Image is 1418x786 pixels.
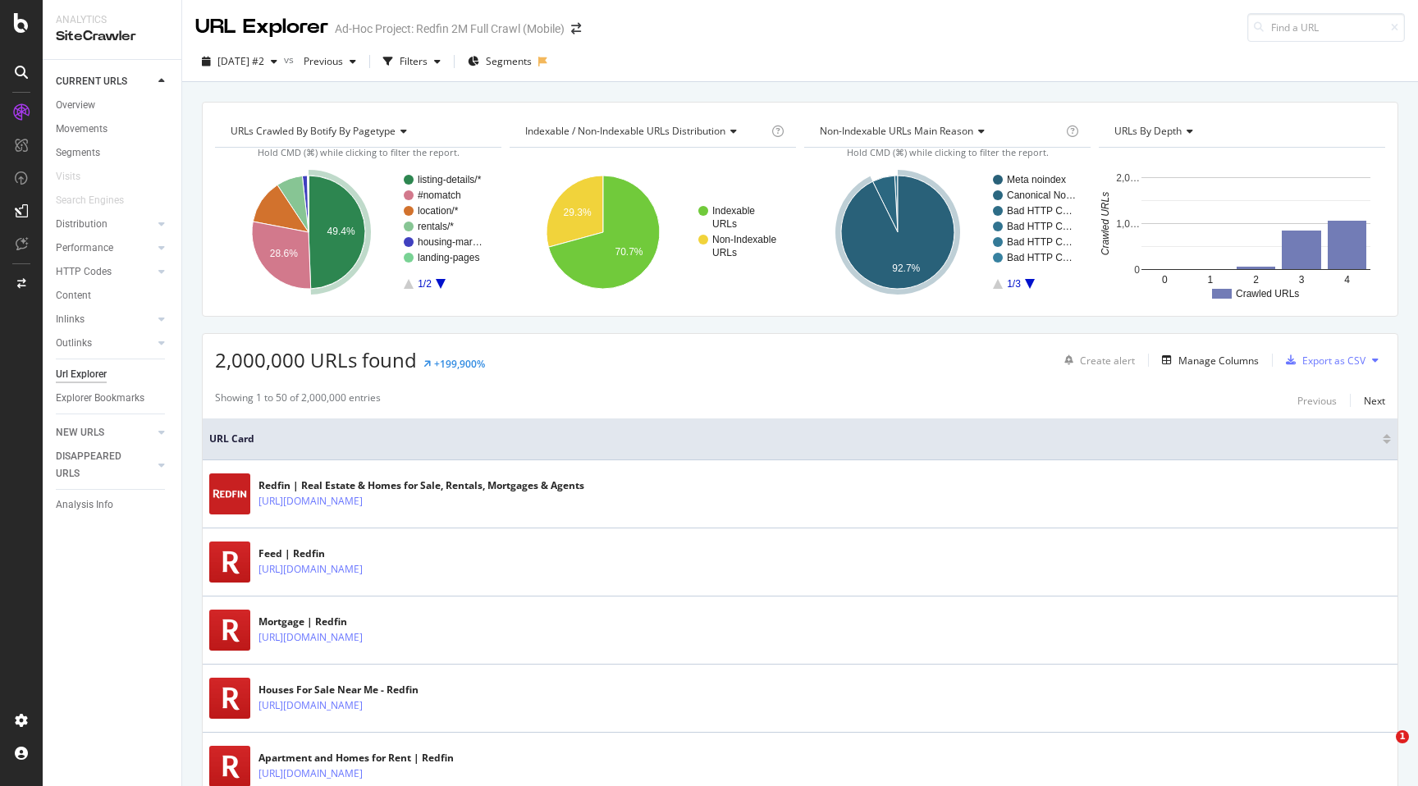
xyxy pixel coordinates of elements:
span: 2025 Aug. 22nd #2 [217,54,264,68]
a: Analysis Info [56,496,170,514]
svg: A chart. [804,161,1091,304]
text: #nomatch [418,190,461,201]
a: Distribution [56,216,153,233]
text: 3 [1299,274,1305,286]
div: Movements [56,121,107,138]
a: Explorer Bookmarks [56,390,170,407]
div: NEW URLS [56,424,104,441]
div: Url Explorer [56,366,107,383]
div: Mortgage | Redfin [258,615,398,629]
a: CURRENT URLS [56,73,153,90]
a: HTTP Codes [56,263,153,281]
img: main image [209,610,250,651]
text: location/* [418,205,459,217]
div: Next [1364,394,1385,408]
button: Previous [297,48,363,75]
div: +199,900% [434,357,485,371]
text: Meta noindex [1007,174,1066,185]
text: Bad HTTP C… [1007,236,1073,248]
text: 1,0… [1116,218,1140,230]
div: Redfin | Real Estate & Homes for Sale, Rentals, Mortgages & Agents [258,478,584,493]
button: Manage Columns [1155,350,1259,370]
a: [URL][DOMAIN_NAME] [258,697,363,714]
h4: Indexable / Non-Indexable URLs Distribution [522,118,768,144]
div: Outlinks [56,335,92,352]
a: [URL][DOMAIN_NAME] [258,561,363,578]
div: Performance [56,240,113,257]
button: Segments [461,48,538,75]
text: 92.7% [892,263,920,274]
a: [URL][DOMAIN_NAME] [258,765,363,782]
img: main image [209,542,250,583]
text: Bad HTTP C… [1007,205,1073,217]
text: Non-Indexable [712,234,776,245]
img: main image [209,678,250,719]
span: URL Card [209,432,1379,446]
svg: A chart. [510,161,796,304]
text: listing-details/* [418,174,482,185]
text: 2,0… [1116,172,1140,184]
a: Overview [56,97,170,114]
input: Find a URL [1247,13,1405,42]
button: Create alert [1058,347,1135,373]
text: Indexable [712,205,755,217]
text: 4 [1344,274,1350,286]
div: Feed | Redfin [258,546,398,561]
div: arrow-right-arrow-left [571,23,581,34]
a: Outlinks [56,335,153,352]
div: Search Engines [56,192,124,209]
span: URLs by Depth [1114,124,1182,138]
a: [URL][DOMAIN_NAME] [258,629,363,646]
button: Filters [377,48,447,75]
div: Distribution [56,216,107,233]
svg: A chart. [215,161,501,304]
div: Explorer Bookmarks [56,390,144,407]
a: Visits [56,168,97,185]
div: CURRENT URLS [56,73,127,90]
div: SiteCrawler [56,27,168,46]
h4: URLs by Depth [1111,118,1370,144]
h4: URLs Crawled By Botify By pagetype [227,118,487,144]
div: Apartment and Homes for Rent | Redfin [258,751,454,765]
button: [DATE] #2 [195,48,284,75]
text: housing-mar… [418,236,483,248]
div: Ad-Hoc Project: Redfin 2M Full Crawl (Mobile) [335,21,565,37]
h4: Non-Indexable URLs Main Reason [816,118,1063,144]
text: landing-pages [418,252,479,263]
div: HTTP Codes [56,263,112,281]
span: URLs Crawled By Botify By pagetype [231,124,396,138]
a: Movements [56,121,170,138]
div: Analytics [56,13,168,27]
span: vs [284,53,297,66]
a: [URL][DOMAIN_NAME] [258,493,363,510]
a: Search Engines [56,192,140,209]
span: Hold CMD (⌘) while clicking to filter the report. [847,146,1049,158]
a: Content [56,287,170,304]
a: Performance [56,240,153,257]
text: 49.4% [327,226,355,237]
div: Create alert [1080,354,1135,368]
text: 1/3 [1007,278,1021,290]
div: Visits [56,168,80,185]
a: Inlinks [56,311,153,328]
span: 2,000,000 URLs found [215,346,417,373]
span: Indexable / Non-Indexable URLs distribution [525,124,725,138]
text: 29.3% [564,207,592,218]
div: Overview [56,97,95,114]
div: Manage Columns [1178,354,1259,368]
text: URLs [712,247,737,258]
text: Bad HTTP C… [1007,252,1073,263]
text: Bad HTTP C… [1007,221,1073,232]
text: 0 [1134,264,1140,276]
span: Segments [486,54,532,68]
span: Non-Indexable URLs Main Reason [820,124,973,138]
div: Inlinks [56,311,85,328]
svg: A chart. [1099,161,1385,304]
div: Export as CSV [1302,354,1365,368]
text: 1/2 [418,278,432,290]
a: DISAPPEARED URLS [56,448,153,482]
text: Crawled URLs [1100,192,1111,255]
text: 70.7% [615,246,643,258]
